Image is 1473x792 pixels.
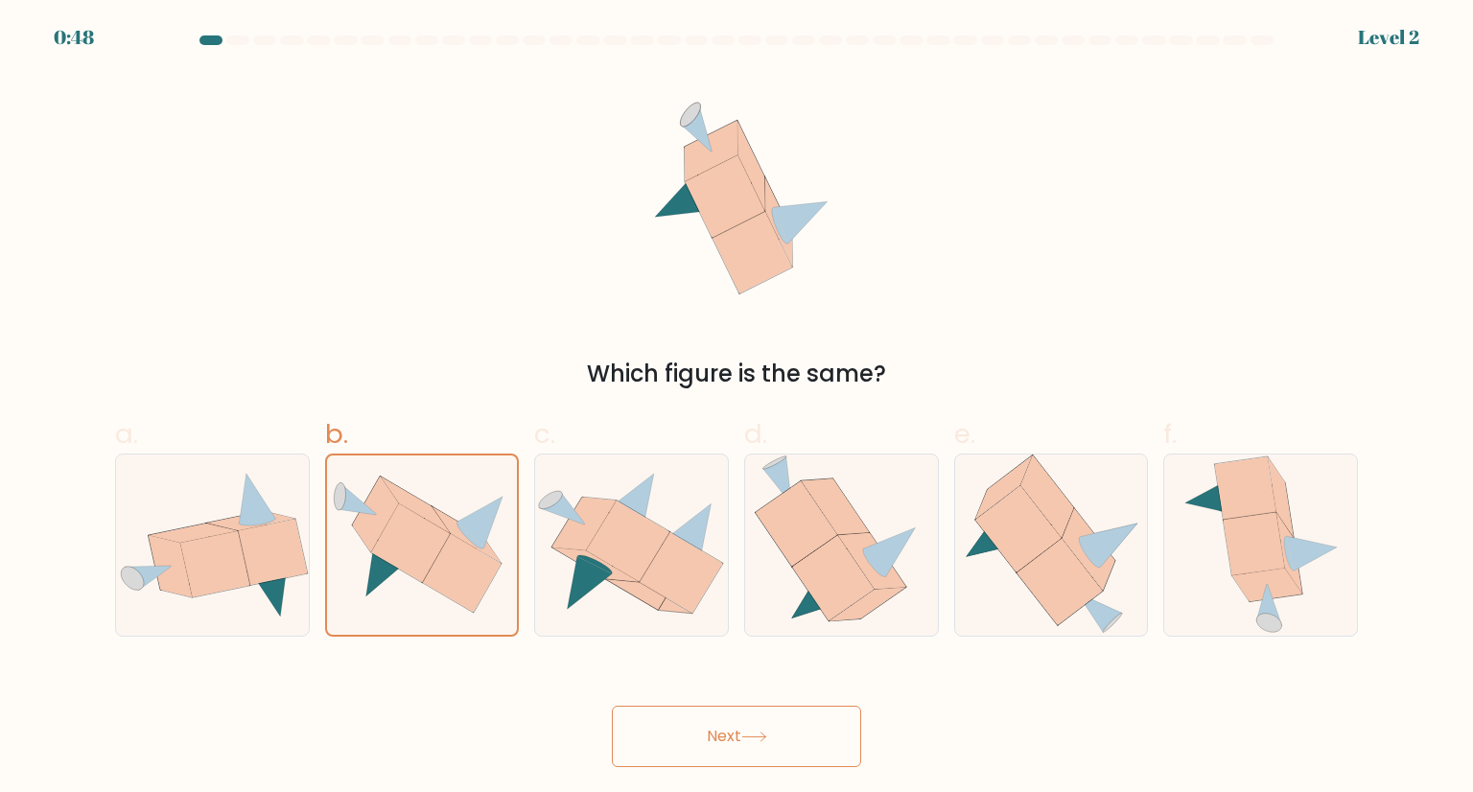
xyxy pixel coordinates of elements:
span: a. [115,415,138,453]
div: Level 2 [1358,23,1419,52]
span: f. [1163,415,1177,453]
span: e. [954,415,975,453]
span: c. [534,415,555,453]
span: b. [325,415,348,453]
div: Which figure is the same? [127,357,1346,391]
div: 0:48 [54,23,94,52]
span: d. [744,415,767,453]
button: Next [612,706,861,767]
